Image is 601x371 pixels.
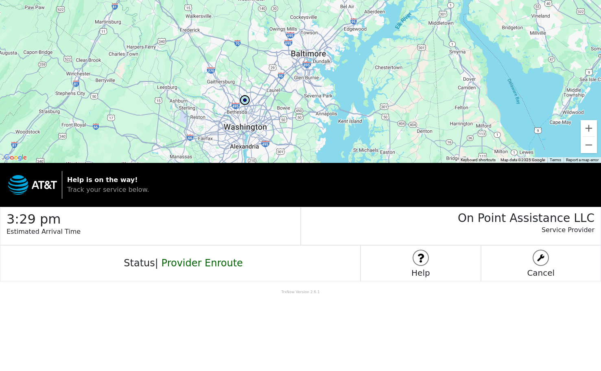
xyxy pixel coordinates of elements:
[301,225,595,243] p: Service Provider
[301,207,595,225] h3: On Point Assistance LLC
[118,257,243,269] h4: Status |
[67,186,149,193] span: Track your service below.
[461,157,496,163] button: Keyboard shortcuts
[162,257,243,269] span: Provider Enroute
[2,152,29,163] img: Google
[500,158,545,162] span: Map data ©2025 Google
[7,207,300,227] h2: 3:29 pm
[413,250,428,265] img: logo stuff
[361,268,480,278] h5: Help
[533,250,548,265] img: logo stuff
[7,227,300,245] p: Estimated Arrival Time
[481,268,601,278] h5: Cancel
[2,152,29,163] a: Open this area in Google Maps (opens a new window)
[8,175,57,195] img: trx now logo
[581,137,597,153] button: Zoom out
[550,158,561,162] a: Terms (opens in new tab)
[67,176,138,184] strong: Help is on the way!
[566,158,599,162] a: Report a map error
[581,120,597,136] button: Zoom in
